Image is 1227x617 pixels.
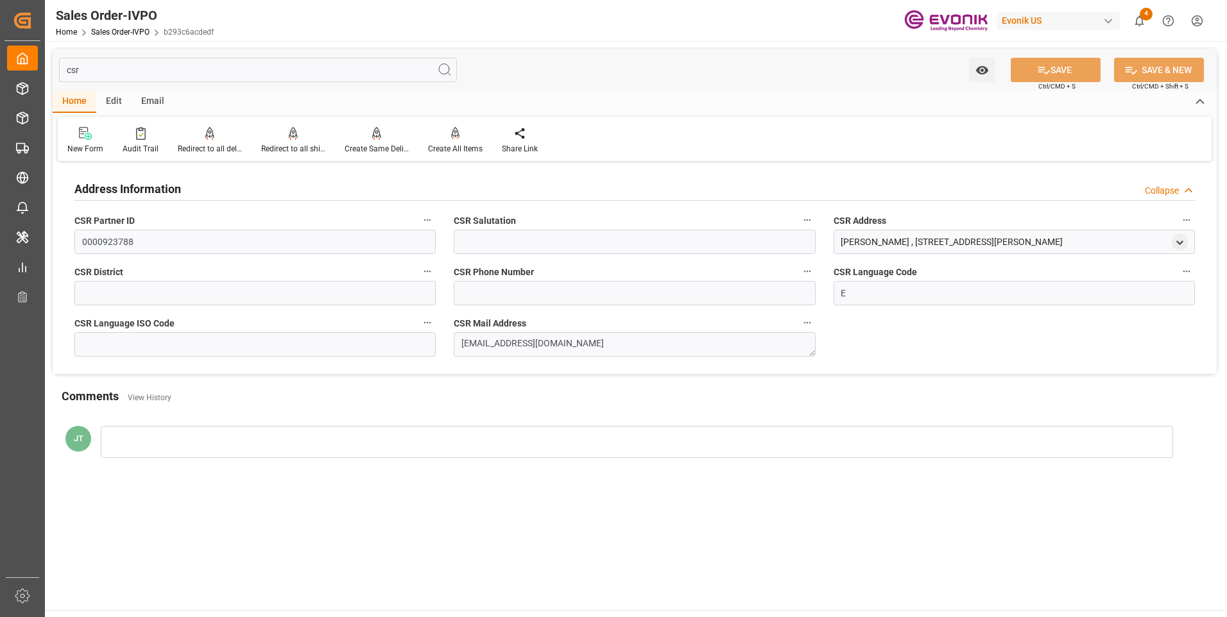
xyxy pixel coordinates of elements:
img: Evonik-brand-mark-Deep-Purple-RGB.jpeg_1700498283.jpeg [904,10,988,32]
button: SAVE [1011,58,1101,82]
div: Home [53,91,96,113]
a: View History [128,393,171,402]
div: Audit Trail [123,143,159,155]
span: CSR Language ISO Code [74,317,175,330]
span: CSR Partner ID [74,214,135,228]
button: CSR Partner ID [419,212,436,228]
a: Sales Order-IVPO [91,28,150,37]
div: open menu [1172,233,1188,251]
div: New Form [67,143,103,155]
span: Ctrl/CMD + S [1038,81,1076,91]
div: Email [132,91,174,113]
button: CSR Phone Number [799,263,816,280]
button: CSR Language ISO Code [419,314,436,331]
div: Create Same Delivery Date [345,143,409,155]
span: Ctrl/CMD + Shift + S [1132,81,1188,91]
div: Redirect to all shipments [261,143,325,155]
button: Evonik US [997,8,1125,33]
div: Collapse [1145,184,1179,198]
button: CSR District [419,263,436,280]
button: CSR Address [1178,212,1195,228]
button: Help Center [1154,6,1183,35]
span: CSR Phone Number [454,266,534,279]
span: CSR Salutation [454,214,516,228]
button: CSR Language Code [1178,263,1195,280]
a: Home [56,28,77,37]
h2: Address Information [74,180,181,198]
div: Redirect to all deliveries [178,143,242,155]
button: CSR Mail Address [799,314,816,331]
span: CSR District [74,266,123,279]
span: JT [74,434,83,443]
span: CSR Address [834,214,886,228]
div: Sales Order-IVPO [56,6,214,25]
span: CSR Mail Address [454,317,526,330]
div: Create All Items [428,143,483,155]
div: Evonik US [997,12,1120,30]
div: Edit [96,91,132,113]
button: SAVE & NEW [1114,58,1204,82]
button: show 4 new notifications [1125,6,1154,35]
div: [PERSON_NAME] , [STREET_ADDRESS][PERSON_NAME] [841,235,1063,249]
textarea: [EMAIL_ADDRESS][DOMAIN_NAME] [454,332,815,357]
h2: Comments [62,387,119,405]
button: open menu [969,58,995,82]
input: Search Fields [59,58,457,82]
div: Share Link [502,143,538,155]
span: 4 [1140,8,1153,21]
button: CSR Salutation [799,212,816,228]
span: CSR Language Code [834,266,917,279]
